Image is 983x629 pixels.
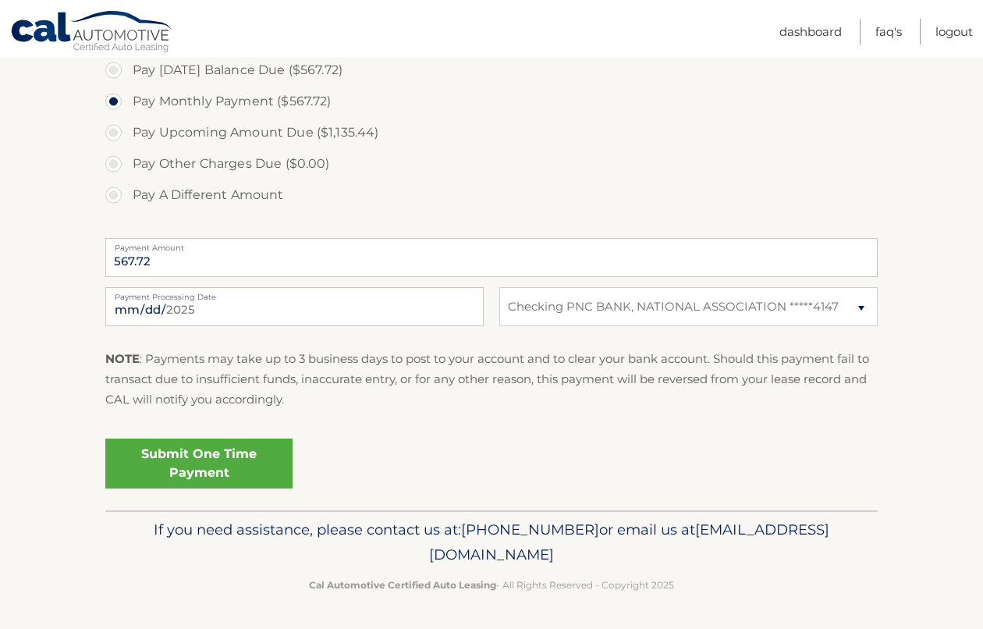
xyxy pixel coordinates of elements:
[105,148,878,179] label: Pay Other Charges Due ($0.00)
[779,19,842,44] a: Dashboard
[105,439,293,489] a: Submit One Time Payment
[105,287,484,326] input: Payment Date
[105,179,878,211] label: Pay A Different Amount
[935,19,973,44] a: Logout
[429,521,829,563] span: [EMAIL_ADDRESS][DOMAIN_NAME]
[309,579,496,591] strong: Cal Automotive Certified Auto Leasing
[105,238,878,277] input: Payment Amount
[105,349,878,410] p: : Payments may take up to 3 business days to post to your account and to clear your bank account....
[10,10,174,55] a: Cal Automotive
[105,117,878,148] label: Pay Upcoming Amount Due ($1,135.44)
[105,351,140,366] strong: NOTE
[875,19,902,44] a: FAQ's
[105,86,878,117] label: Pay Monthly Payment ($567.72)
[105,238,878,251] label: Payment Amount
[115,577,868,593] p: - All Rights Reserved - Copyright 2025
[461,521,599,538] span: [PHONE_NUMBER]
[105,55,878,86] label: Pay [DATE] Balance Due ($567.72)
[105,287,484,300] label: Payment Processing Date
[115,517,868,567] p: If you need assistance, please contact us at: or email us at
